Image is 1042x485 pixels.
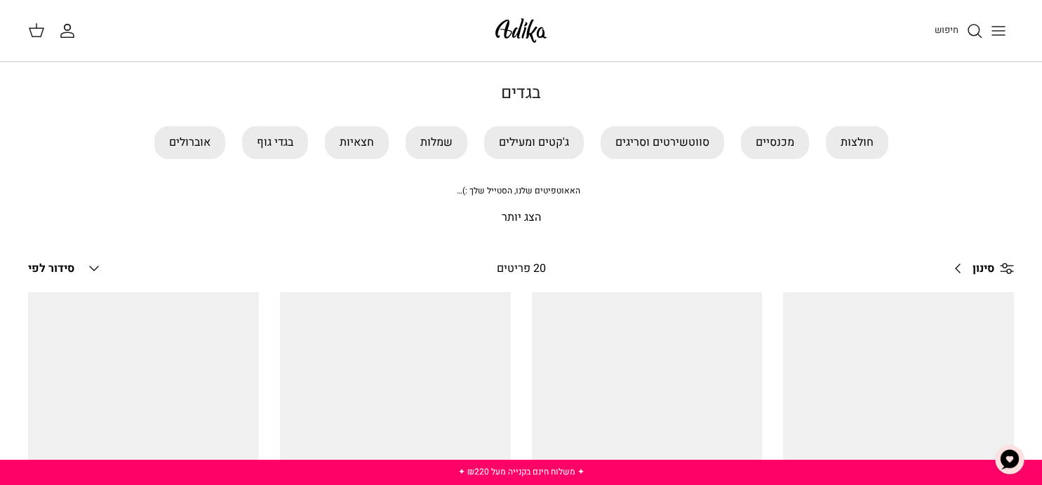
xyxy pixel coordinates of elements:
a: חצאיות [325,126,389,159]
a: החשבון שלי [59,22,81,39]
a: ג'קטים ומעילים [484,126,584,159]
a: ✦ משלוח חינם בקנייה מעל ₪220 ✦ [458,465,585,478]
img: Adika IL [491,14,551,47]
a: סווטשירטים וסריגים [601,126,724,159]
a: שמלות [406,126,467,159]
div: 20 פריטים [403,260,639,278]
a: מכנסיים [741,126,809,159]
a: סינון [944,252,1014,285]
p: הצג יותר [30,209,1013,227]
a: בגדי גוף [242,126,308,159]
span: סינון [973,260,994,278]
h1: בגדים [30,83,1013,104]
button: Toggle menu [983,15,1014,46]
a: אוברולים [154,126,225,159]
span: האאוטפיטים שלנו, הסטייל שלך :) [457,184,580,197]
span: סידור לפי [28,260,74,277]
button: צ'אט [989,439,1031,481]
span: חיפוש [935,23,958,36]
a: חיפוש [935,22,983,39]
a: חולצות [826,126,888,159]
button: סידור לפי [28,253,102,284]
